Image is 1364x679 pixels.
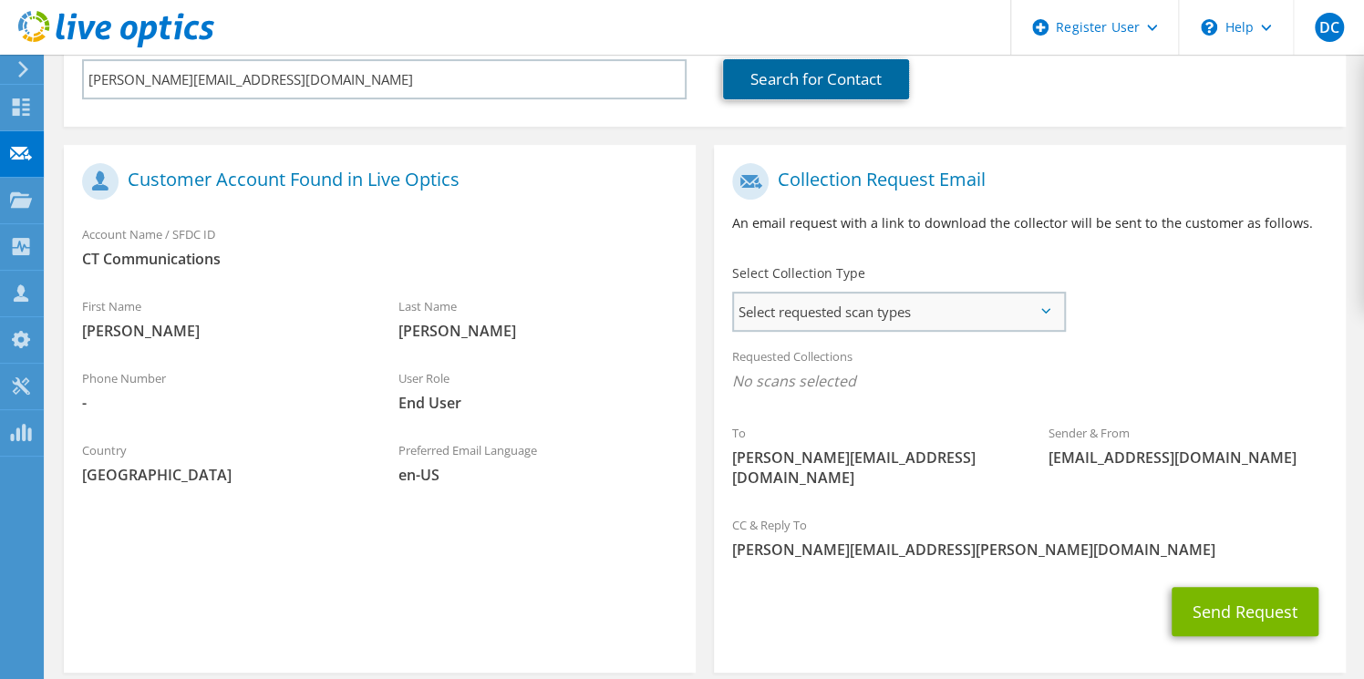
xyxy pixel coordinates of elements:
div: Sender & From [1029,414,1345,477]
span: Select requested scan types [734,293,1063,330]
label: Select Collection Type [732,264,865,283]
div: Last Name [379,287,695,350]
button: Send Request [1172,587,1318,636]
span: [GEOGRAPHIC_DATA] [82,465,361,485]
h1: Collection Request Email [732,163,1318,200]
span: End User [398,393,677,413]
div: Country [64,431,379,494]
div: User Role [379,359,695,422]
span: DC [1315,13,1344,42]
span: [PERSON_NAME] [398,321,677,341]
span: [PERSON_NAME] [82,321,361,341]
div: Requested Collections [714,337,1346,405]
svg: \n [1201,19,1217,36]
div: To [714,414,1029,497]
span: [EMAIL_ADDRESS][DOMAIN_NAME] [1048,448,1327,468]
div: Account Name / SFDC ID [64,215,696,278]
span: - [82,393,361,413]
a: Search for Contact [723,59,909,99]
div: Preferred Email Language [379,431,695,494]
span: No scans selected [732,371,1328,391]
p: An email request with a link to download the collector will be sent to the customer as follows. [732,213,1328,233]
div: First Name [64,287,379,350]
span: CT Communications [82,249,677,269]
span: en-US [398,465,677,485]
div: CC & Reply To [714,506,1346,569]
div: Phone Number [64,359,379,422]
span: [PERSON_NAME][EMAIL_ADDRESS][DOMAIN_NAME] [732,448,1011,488]
h1: Customer Account Found in Live Optics [82,163,668,200]
span: [PERSON_NAME][EMAIL_ADDRESS][PERSON_NAME][DOMAIN_NAME] [732,540,1328,560]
